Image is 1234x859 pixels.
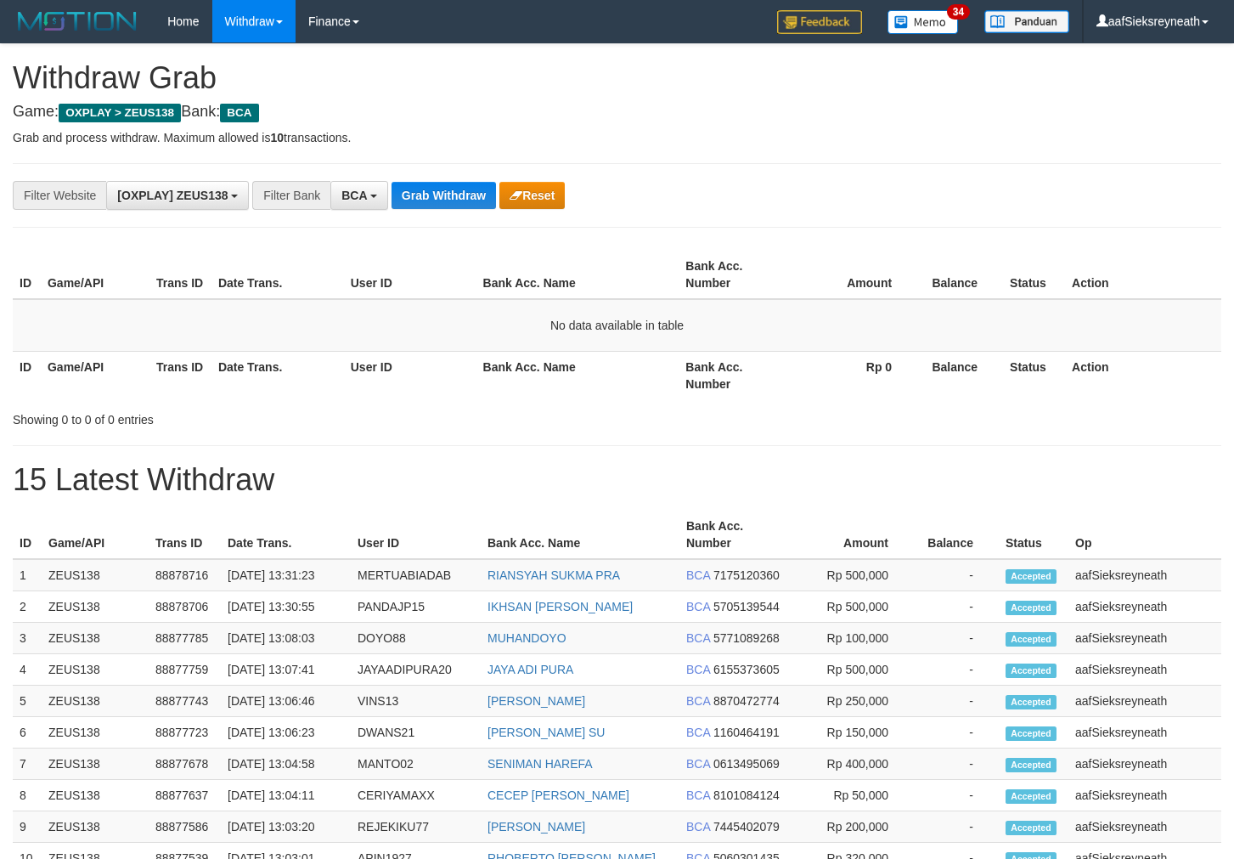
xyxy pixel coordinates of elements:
[713,694,780,708] span: Copy 8870472774 to clipboard
[149,780,221,811] td: 88877637
[686,788,710,802] span: BCA
[914,780,999,811] td: -
[221,686,351,717] td: [DATE] 13:06:46
[487,726,605,739] a: [PERSON_NAME] SU
[13,591,42,623] td: 2
[221,654,351,686] td: [DATE] 13:07:41
[221,780,351,811] td: [DATE] 13:04:11
[221,511,351,559] th: Date Trans.
[1068,811,1221,843] td: aafSieksreyneath
[686,663,710,676] span: BCA
[13,511,42,559] th: ID
[686,820,710,834] span: BCA
[786,654,914,686] td: Rp 500,000
[487,757,593,771] a: SENIMAN HAREFA
[713,757,780,771] span: Copy 0613495069 to clipboard
[149,591,221,623] td: 88878706
[686,631,710,645] span: BCA
[42,591,149,623] td: ZEUS138
[344,351,476,399] th: User ID
[149,654,221,686] td: 88877759
[13,654,42,686] td: 4
[13,811,42,843] td: 9
[786,686,914,717] td: Rp 250,000
[947,4,970,20] span: 34
[270,131,284,144] strong: 10
[351,717,481,749] td: DWANS21
[59,104,181,122] span: OXPLAY > ZEUS138
[13,404,501,428] div: Showing 0 to 0 of 0 entries
[392,182,496,209] button: Grab Withdraw
[476,251,679,299] th: Bank Acc. Name
[1068,654,1221,686] td: aafSieksreyneath
[914,511,999,559] th: Balance
[330,181,388,210] button: BCA
[1006,789,1057,804] span: Accepted
[713,788,780,802] span: Copy 8101084124 to clipboard
[487,820,585,834] a: [PERSON_NAME]
[914,623,999,654] td: -
[713,600,780,613] span: Copy 5705139544 to clipboard
[1006,695,1057,709] span: Accepted
[914,591,999,623] td: -
[917,251,1003,299] th: Balance
[487,631,566,645] a: MUHANDOYO
[13,351,41,399] th: ID
[1006,601,1057,615] span: Accepted
[221,623,351,654] td: [DATE] 13:08:03
[713,631,780,645] span: Copy 5771089268 to clipboard
[341,189,367,202] span: BCA
[149,717,221,749] td: 88877723
[686,568,710,582] span: BCA
[786,717,914,749] td: Rp 150,000
[1006,664,1057,678] span: Accepted
[13,104,1221,121] h4: Game: Bank:
[106,181,249,210] button: [OXPLAY] ZEUS138
[42,559,149,591] td: ZEUS138
[149,811,221,843] td: 88877586
[13,463,1221,497] h1: 15 Latest Withdraw
[914,717,999,749] td: -
[786,623,914,654] td: Rp 100,000
[1065,351,1221,399] th: Action
[13,717,42,749] td: 6
[487,600,633,613] a: IKHSAN [PERSON_NAME]
[1068,591,1221,623] td: aafSieksreyneath
[221,749,351,780] td: [DATE] 13:04:58
[476,351,679,399] th: Bank Acc. Name
[351,591,481,623] td: PANDAJP15
[42,717,149,749] td: ZEUS138
[786,749,914,780] td: Rp 400,000
[351,511,481,559] th: User ID
[351,811,481,843] td: REJEKIKU77
[686,600,710,613] span: BCA
[13,251,41,299] th: ID
[211,351,344,399] th: Date Trans.
[42,654,149,686] td: ZEUS138
[149,351,211,399] th: Trans ID
[914,749,999,780] td: -
[351,749,481,780] td: MANTO02
[351,654,481,686] td: JAYAADIPURA20
[999,511,1068,559] th: Status
[351,623,481,654] td: DOYO88
[351,780,481,811] td: CERIYAMAXX
[713,820,780,834] span: Copy 7445402079 to clipboard
[252,181,330,210] div: Filter Bank
[1068,623,1221,654] td: aafSieksreyneath
[786,559,914,591] td: Rp 500,000
[1068,511,1221,559] th: Op
[1003,251,1065,299] th: Status
[221,591,351,623] td: [DATE] 13:30:55
[13,559,42,591] td: 1
[887,10,959,34] img: Button%20Memo.svg
[149,686,221,717] td: 88877743
[13,8,142,34] img: MOTION_logo.png
[42,511,149,559] th: Game/API
[41,251,149,299] th: Game/API
[149,511,221,559] th: Trans ID
[42,686,149,717] td: ZEUS138
[679,511,786,559] th: Bank Acc. Number
[1006,758,1057,772] span: Accepted
[786,811,914,843] td: Rp 200,000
